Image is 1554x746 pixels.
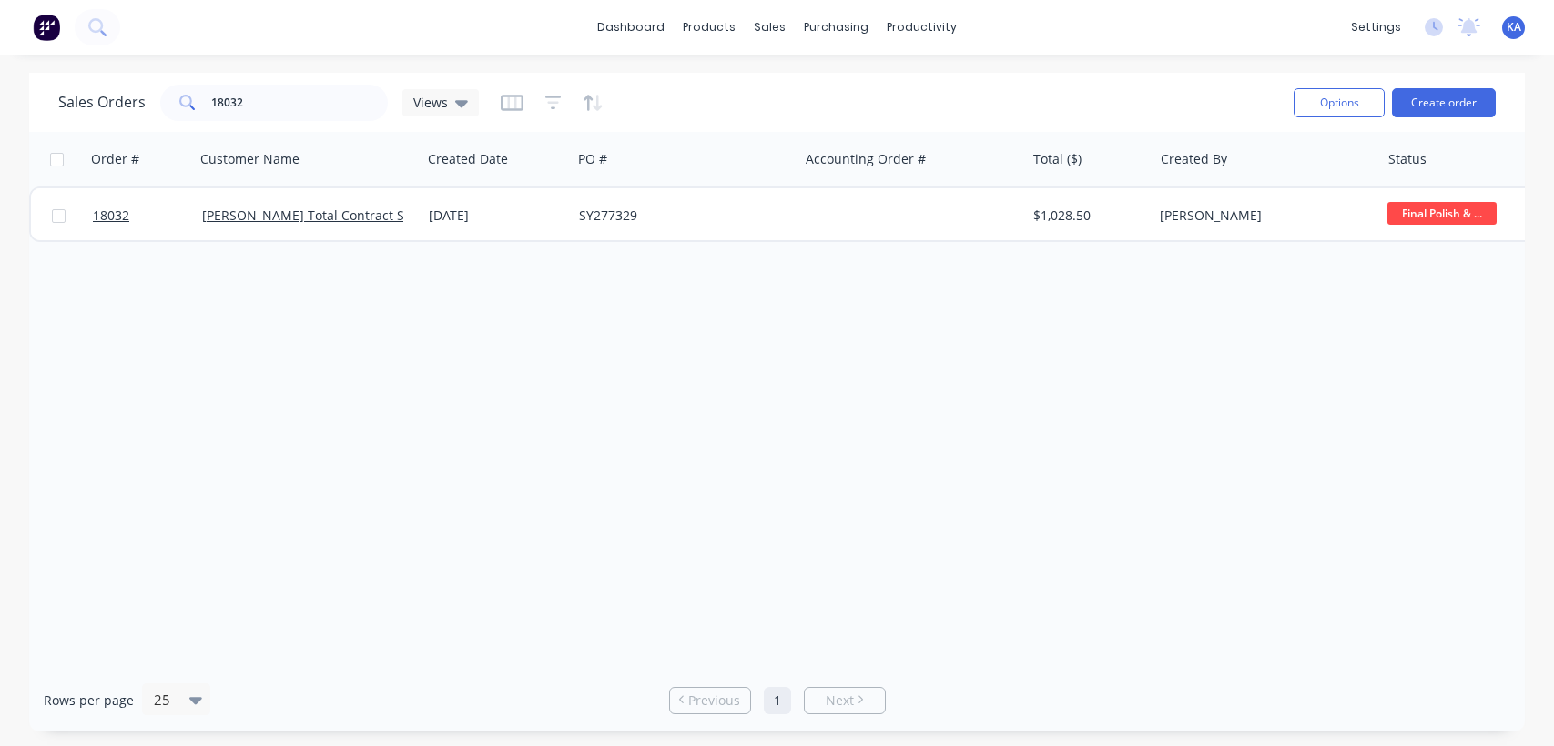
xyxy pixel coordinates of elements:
[93,207,129,225] span: 18032
[202,207,535,224] a: [PERSON_NAME] Total Contract Solutions (TSM) Pty Ltd
[878,14,966,41] div: productivity
[826,691,854,710] span: Next
[44,691,134,710] span: Rows per page
[578,150,607,168] div: PO #
[58,94,146,111] h1: Sales Orders
[805,691,885,710] a: Next page
[764,687,791,714] a: Page 1 is your current page
[200,150,300,168] div: Customer Name
[1294,88,1385,117] button: Options
[745,14,795,41] div: sales
[795,14,878,41] div: purchasing
[1033,150,1082,168] div: Total ($)
[806,150,926,168] div: Accounting Order #
[1392,88,1496,117] button: Create order
[588,14,674,41] a: dashboard
[211,85,389,121] input: Search...
[670,691,750,710] a: Previous page
[674,14,745,41] div: products
[579,207,781,225] div: SY277329
[1033,207,1140,225] div: $1,028.50
[1161,150,1227,168] div: Created By
[429,207,564,225] div: [DATE]
[428,150,508,168] div: Created Date
[1388,150,1427,168] div: Status
[688,691,740,710] span: Previous
[1342,14,1410,41] div: settings
[413,93,448,112] span: Views
[93,188,202,243] a: 18032
[662,687,893,714] ul: Pagination
[91,150,139,168] div: Order #
[1507,19,1521,35] span: KA
[1387,202,1497,225] span: Final Polish & ...
[1160,207,1362,225] div: [PERSON_NAME]
[33,14,60,41] img: Factory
